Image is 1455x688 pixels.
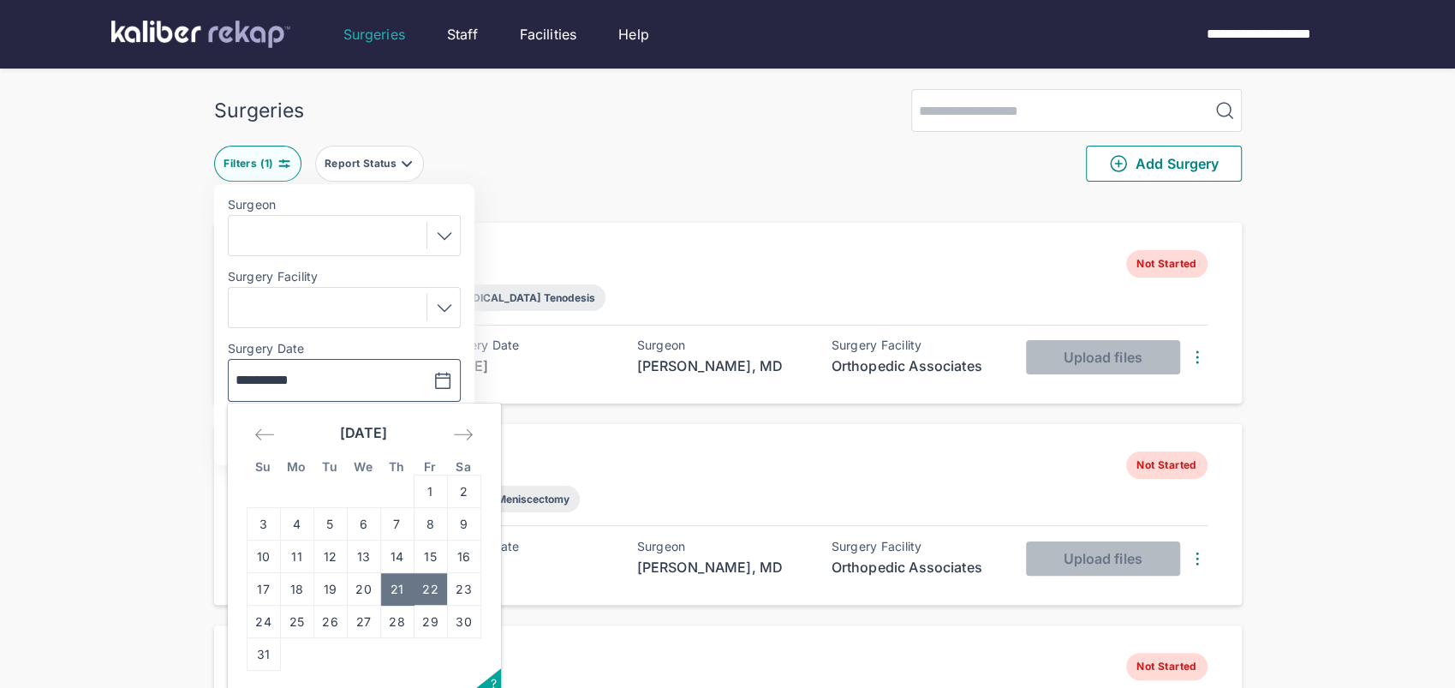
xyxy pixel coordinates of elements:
[354,459,373,474] small: We
[214,99,304,123] div: Surgeries
[1108,153,1219,174] span: Add Surgery
[214,195,1242,216] div: 3 entries
[380,508,414,541] td: Thursday, August 7, 2025
[224,157,277,171] div: Filters ( 1 )
[247,573,280,606] td: Sunday, August 17, 2025
[445,419,481,450] div: Move forward to switch to the next month.
[1214,100,1235,121] img: MagnifyingGlass.1dc66aab.svg
[1026,340,1180,374] button: Upload files
[1108,153,1129,174] img: PlusCircleGreen.5fd88d77.svg
[447,573,480,606] td: Saturday, August 23, 2025
[347,573,380,606] td: Wednesday, August 20, 2025
[255,459,271,474] small: Su
[443,540,614,553] div: Surgery Date
[280,541,313,573] td: Monday, August 11, 2025
[414,508,447,541] td: Friday, August 8, 2025
[247,541,280,573] td: Sunday, August 10, 2025
[414,573,447,606] td: Friday, August 22, 2025
[313,573,347,606] td: Tuesday, August 19, 2025
[247,508,280,541] td: Sunday, August 3, 2025
[424,459,437,474] small: Fr
[637,557,808,577] div: [PERSON_NAME], MD
[280,508,313,541] td: Monday, August 4, 2025
[380,606,414,638] td: Thursday, August 28, 2025
[322,459,337,474] small: Tu
[414,541,447,573] td: Friday, August 15, 2025
[313,541,347,573] td: Tuesday, August 12, 2025
[1026,541,1180,576] button: Upload files
[347,508,380,541] td: Wednesday, August 6, 2025
[228,198,461,212] label: Surgeon
[443,557,614,577] div: [DATE]
[832,338,1003,352] div: Surgery Facility
[343,24,405,45] a: Surgeries
[1187,347,1208,368] img: DotsThreeVertical.31cb0eda.svg
[447,606,480,638] td: Saturday, August 30, 2025
[1126,452,1207,479] span: Not Started
[280,606,313,638] td: Monday, August 25, 2025
[462,493,569,506] div: Partial Meniscectomy
[447,508,480,541] td: Saturday, August 9, 2025
[228,270,461,284] label: Surgery Facility
[287,459,307,474] small: Mo
[280,573,313,606] td: Monday, August 18, 2025
[618,24,649,45] a: Help
[400,157,414,171] img: filter-caret-down-grey.b3560631.svg
[340,424,388,441] strong: [DATE]
[247,419,283,450] div: Move backward to switch to the previous month.
[447,541,480,573] td: Saturday, August 16, 2025
[315,146,424,182] button: Report Status
[443,356,614,376] div: [DATE]
[228,342,461,356] label: Surgery Date
[1187,548,1208,569] img: DotsThreeVertical.31cb0eda.svg
[447,24,478,45] a: Staff
[414,476,447,508] td: Friday, August 1, 2025
[380,541,414,573] td: Thursday, August 14, 2025
[347,606,380,638] td: Wednesday, August 27, 2025
[520,24,577,45] a: Facilities
[832,356,1003,376] div: Orthopedic Associates
[637,540,808,553] div: Surgeon
[389,459,405,474] small: Th
[453,291,595,304] div: [MEDICAL_DATA] Tenodesis
[1063,550,1142,567] span: Upload files
[447,476,480,508] td: Saturday, August 2, 2025
[1086,146,1242,182] button: Add Surgery
[456,459,471,474] small: Sa
[832,557,1003,577] div: Orthopedic Associates
[380,573,414,606] td: Selected. Thursday, August 21, 2025
[313,606,347,638] td: Tuesday, August 26, 2025
[214,146,301,182] button: Filters (1)
[277,157,291,171] img: faders-horizontal-teal.edb3eaa8.svg
[1063,349,1142,366] span: Upload files
[347,541,380,573] td: Wednesday, August 13, 2025
[637,356,808,376] div: [PERSON_NAME], MD
[325,157,400,171] div: Report Status
[247,606,280,638] td: Sunday, August 24, 2025
[247,638,280,671] td: Sunday, August 31, 2025
[832,540,1003,553] div: Surgery Facility
[1126,250,1207,278] span: Not Started
[414,606,447,638] td: Friday, August 29, 2025
[1126,653,1207,680] span: Not Started
[637,338,808,352] div: Surgeon
[313,508,347,541] td: Tuesday, August 5, 2025
[443,338,614,352] div: Surgery Date
[111,21,290,48] img: kaliber labs logo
